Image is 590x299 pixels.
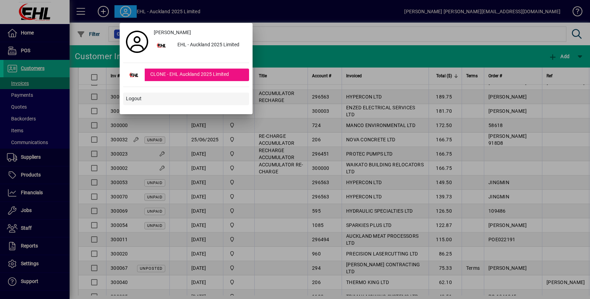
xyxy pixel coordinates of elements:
[151,26,249,39] a: [PERSON_NAME]
[123,93,249,105] button: Logout
[123,69,249,81] button: CLONE - EHL Auckland 2025 Limited
[123,36,151,48] a: Profile
[151,39,249,52] button: EHL - Auckland 2025 Limited
[126,95,142,102] span: Logout
[172,39,249,52] div: EHL - Auckland 2025 Limited
[145,69,249,81] div: CLONE - EHL Auckland 2025 Limited
[154,29,191,36] span: [PERSON_NAME]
